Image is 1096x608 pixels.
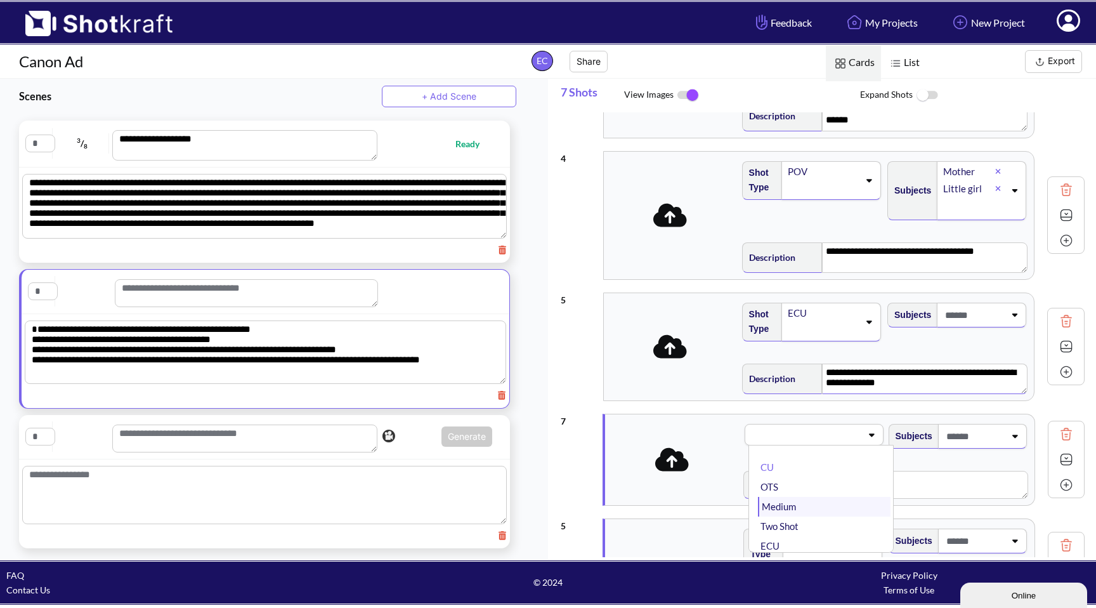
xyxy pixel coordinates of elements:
[1025,50,1082,73] button: Export
[561,512,596,533] div: 5
[888,180,931,201] span: Subjects
[441,426,492,447] button: Generate
[743,105,795,126] span: Description
[624,82,860,109] span: View Images
[940,6,1034,39] a: New Project
[379,426,397,446] img: Camera Icon
[826,45,881,81] span: Cards
[758,458,890,477] li: CU
[889,531,932,552] span: Subjects
[561,286,597,307] div: 5
[949,11,971,33] img: Add Icon
[1057,337,1076,356] img: Expand Icon
[758,477,890,497] li: OTS
[729,568,1090,583] div: Privacy Policy
[743,304,776,340] span: Shot Type
[561,145,597,166] div: 4
[561,79,624,112] span: 7 Shots
[942,180,995,197] div: Little girl
[561,407,1085,512] div: 7CUOTSMediumTwo ShotECUWideSubjectsDescriptionTrash IconExpand IconAdd Icon
[758,517,890,536] li: Two Shot
[942,163,995,180] div: Mother
[19,89,382,103] h3: Scenes
[786,163,859,180] div: POV
[743,162,776,198] span: Shot Type
[1057,206,1076,225] img: Expand Icon
[744,529,777,565] span: Shot Type
[758,536,890,556] li: ECU
[1057,425,1076,444] img: Trash Icon
[888,305,931,326] span: Subjects
[834,6,927,39] a: My Projects
[753,11,771,33] img: Hand Icon
[1032,54,1048,70] img: Export Icon
[743,247,795,268] span: Description
[960,580,1090,608] iframe: chat widget
[1057,536,1076,555] img: Trash Icon
[1057,312,1076,331] img: Trash Icon
[77,136,81,144] span: 3
[832,55,849,72] img: Card Icon
[889,426,932,447] span: Subjects
[382,86,517,107] button: + Add Scene
[6,570,24,581] a: FAQ
[729,583,1090,597] div: Terms of Use
[367,575,728,590] span: © 2024
[6,585,50,595] a: Contact Us
[881,45,926,81] span: List
[844,11,865,33] img: Home Icon
[570,51,608,72] button: Share
[674,82,702,109] img: ToggleOn Icon
[561,407,596,428] div: 7
[1057,180,1076,199] img: Trash Icon
[786,305,859,322] div: ECU
[56,133,110,154] span: /
[744,474,797,495] span: Description
[455,136,492,151] span: Ready
[743,368,795,389] span: Description
[753,15,812,30] span: Feedback
[84,142,88,150] span: 8
[860,82,1096,109] span: Expand Shots
[532,51,553,71] span: EC
[1057,475,1076,494] img: Add Icon
[887,55,904,72] img: List Icon
[913,82,941,109] img: ToggleOff Icon
[1057,362,1076,381] img: Add Icon
[1057,231,1076,250] img: Add Icon
[758,497,890,517] li: Medium
[1057,450,1076,469] img: Expand Icon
